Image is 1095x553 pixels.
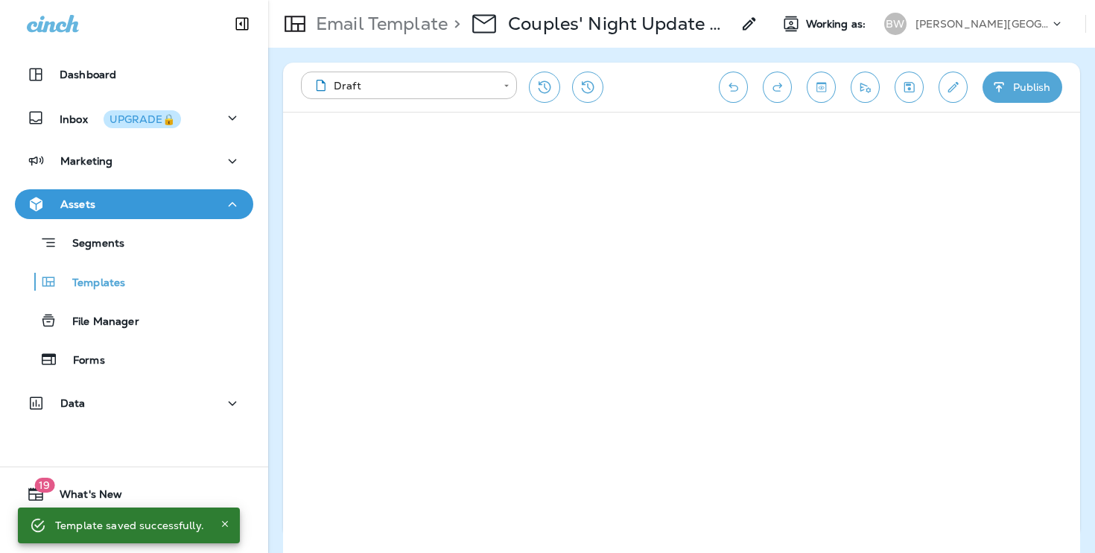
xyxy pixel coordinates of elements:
button: Save [895,72,924,103]
button: Send test email [851,72,880,103]
button: Toggle preview [807,72,836,103]
button: Data [15,388,253,418]
p: Forms [58,354,105,368]
button: View Changelog [572,72,603,103]
span: 19 [34,478,54,493]
button: File Manager [15,305,253,336]
p: [PERSON_NAME][GEOGRAPHIC_DATA][PERSON_NAME] [915,18,1050,30]
button: UPGRADE🔒 [104,110,181,128]
div: BW [884,13,907,35]
p: Couples' Night Update 2025 - 9/3 [508,13,731,35]
button: Redo [763,72,792,103]
button: Publish [983,72,1062,103]
span: Working as: [806,18,869,31]
button: 19What's New [15,479,253,509]
p: > [448,13,460,35]
button: Dashboard [15,60,253,89]
button: Segments [15,227,253,259]
p: Inbox [60,110,181,126]
button: Undo [719,72,748,103]
button: Assets [15,189,253,219]
button: Collapse Sidebar [221,9,263,39]
button: Marketing [15,146,253,176]
button: Restore from previous version [529,72,560,103]
p: Data [60,397,86,409]
button: Templates [15,266,253,297]
div: Draft [311,78,493,93]
button: Forms [15,344,253,375]
p: Segments [57,237,124,252]
div: UPGRADE🔒 [110,114,175,124]
p: Dashboard [60,69,116,80]
button: Edit details [939,72,968,103]
p: Marketing [60,155,112,167]
p: Assets [60,198,95,210]
p: Email Template [310,13,448,35]
button: Support [15,515,253,545]
button: Close [216,515,234,533]
p: File Manager [57,315,139,329]
button: InboxUPGRADE🔒 [15,103,253,133]
div: Template saved successfully. [55,512,204,539]
p: Templates [57,276,125,291]
span: What's New [45,488,122,506]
